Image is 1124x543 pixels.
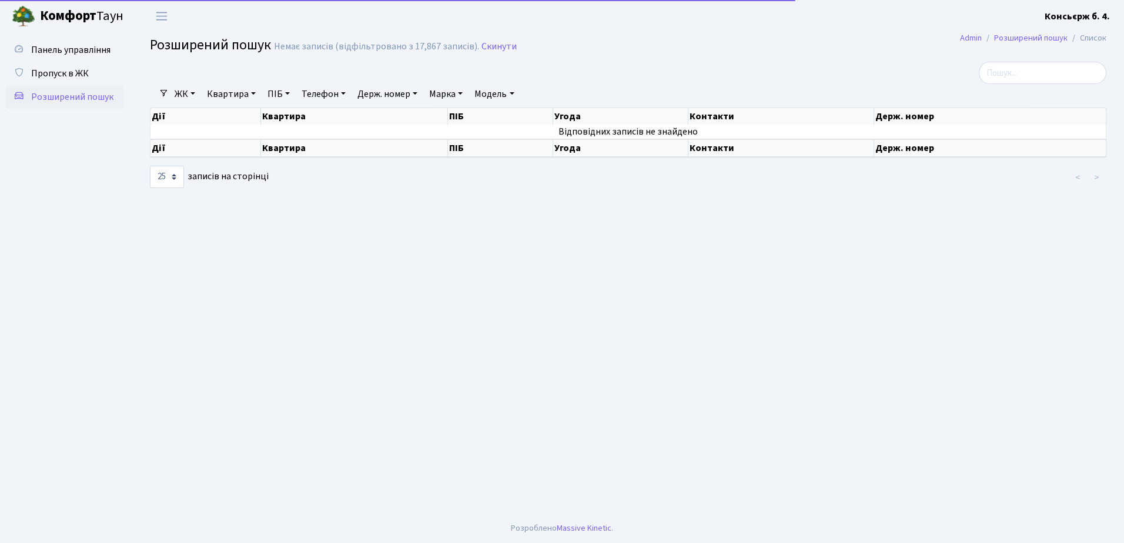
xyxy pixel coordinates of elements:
[150,139,261,157] th: Дії
[150,166,184,188] select: записів на сторінці
[353,84,422,104] a: Держ. номер
[553,139,688,157] th: Угода
[470,84,518,104] a: Модель
[448,139,553,157] th: ПІБ
[202,84,260,104] a: Квартира
[553,108,688,125] th: Угода
[979,62,1106,84] input: Пошук...
[960,32,982,44] a: Admin
[688,139,874,157] th: Контакти
[147,6,176,26] button: Переключити навігацію
[942,26,1124,51] nav: breadcrumb
[1045,10,1110,23] b: Консьєрж б. 4.
[297,84,350,104] a: Телефон
[31,43,111,56] span: Панель управління
[481,41,517,52] a: Скинути
[150,35,271,55] span: Розширений пошук
[40,6,96,25] b: Комфорт
[1068,32,1106,45] li: Список
[874,108,1106,125] th: Держ. номер
[12,5,35,28] img: logo.png
[874,139,1106,157] th: Держ. номер
[31,67,89,80] span: Пропуск в ЖК
[688,108,874,125] th: Контакти
[261,139,448,157] th: Квартира
[6,38,123,62] a: Панель управління
[150,125,1106,139] td: Відповідних записів не знайдено
[6,62,123,85] a: Пропуск в ЖК
[150,166,269,188] label: записів на сторінці
[994,32,1068,44] a: Розширений пошук
[31,90,113,103] span: Розширений пошук
[263,84,295,104] a: ПІБ
[6,85,123,109] a: Розширений пошук
[40,6,123,26] span: Таун
[448,108,553,125] th: ПІБ
[424,84,467,104] a: Марка
[511,522,613,535] div: Розроблено .
[261,108,448,125] th: Квартира
[1045,9,1110,24] a: Консьєрж б. 4.
[150,108,261,125] th: Дії
[170,84,200,104] a: ЖК
[274,41,479,52] div: Немає записів (відфільтровано з 17,867 записів).
[557,522,611,534] a: Massive Kinetic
